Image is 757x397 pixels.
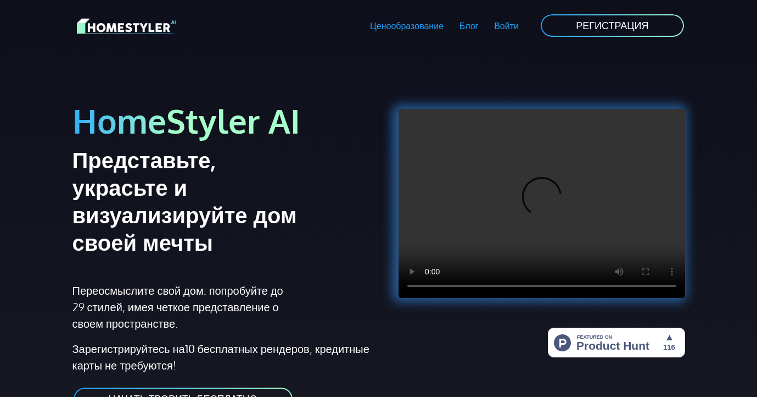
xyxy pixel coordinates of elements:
[362,13,452,38] a: Ценообразование
[540,13,685,38] a: РЕГИСТРАЦИЯ
[72,100,372,141] h1: HomeStyler AI
[548,328,685,357] img: HomeStyler AI - Дизайн интерьера стал проще: один клик к дому вашей мечты | Охота за продуктами
[486,13,527,38] a: Войти
[72,146,312,256] h2: Представьте, украсьте и визуализируйте дом своей мечты
[72,282,298,332] p: Переосмыслите свой дом: попробуйте до 29 стилей, имея четкое представление о своем пространстве.
[72,340,372,373] p: Зарегистрируйтесь на , кредитные карты не требуются!
[77,16,176,36] img: Логотип HomeStyler AI
[451,13,486,38] a: Блог
[185,341,310,356] strong: 10 бесплатных рендеров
